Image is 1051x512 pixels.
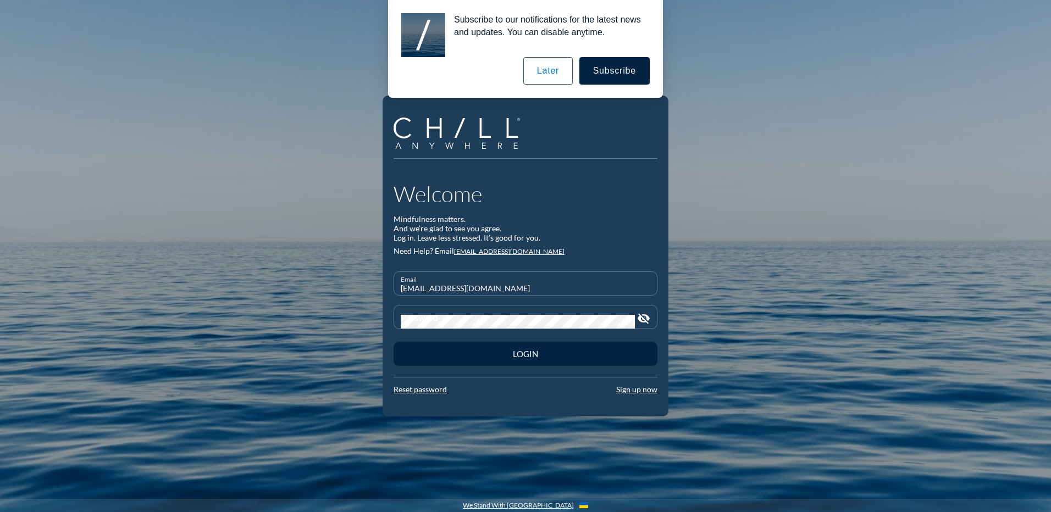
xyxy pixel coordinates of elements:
button: Later [523,57,573,85]
button: Subscribe [579,57,650,85]
img: notification icon [401,13,445,57]
a: Company Logo [394,118,528,151]
i: visibility_off [637,312,650,325]
div: Subscribe to our notifications for the latest news and updates. You can disable anytime. [445,13,650,38]
div: Mindfulness matters. And we’re glad to see you agree. Log in. Leave less stressed. It’s good for ... [394,215,657,242]
span: Need Help? Email [394,246,454,255]
a: Reset password [394,385,447,394]
a: We Stand With [GEOGRAPHIC_DATA] [463,502,574,509]
img: Flag_of_Ukraine.1aeecd60.svg [579,502,588,508]
a: [EMAIL_ADDRESS][DOMAIN_NAME] [454,247,565,255]
input: Email [401,281,650,295]
input: Password [401,315,635,329]
a: Sign up now [616,385,657,394]
h1: Welcome [394,181,657,207]
button: Login [394,342,657,366]
img: Company Logo [394,118,520,149]
div: Login [413,349,638,359]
